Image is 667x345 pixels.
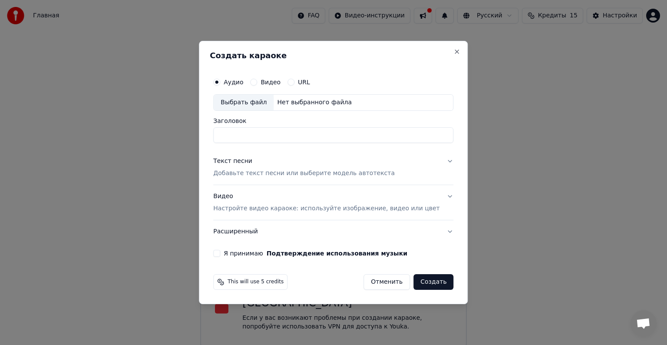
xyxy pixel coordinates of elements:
[224,79,243,85] label: Аудио
[213,204,439,213] p: Настройте видео караоке: используйте изображение, видео или цвет
[298,79,310,85] label: URL
[224,250,407,256] label: Я принимаю
[213,150,453,185] button: Текст песниДобавьте текст песни или выберите модель автотекста
[261,79,281,85] label: Видео
[210,52,457,60] h2: Создать караоке
[228,279,284,285] span: This will use 5 credits
[274,98,355,107] div: Нет выбранного файла
[213,118,453,124] label: Заголовок
[213,220,453,243] button: Расширенный
[213,157,252,166] div: Текст песни
[214,95,274,110] div: Выбрать файл
[413,274,453,290] button: Создать
[363,274,410,290] button: Отменить
[213,192,439,213] div: Видео
[213,169,395,178] p: Добавьте текст песни или выберите модель автотекста
[267,250,407,256] button: Я принимаю
[213,185,453,220] button: ВидеоНастройте видео караоке: используйте изображение, видео или цвет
